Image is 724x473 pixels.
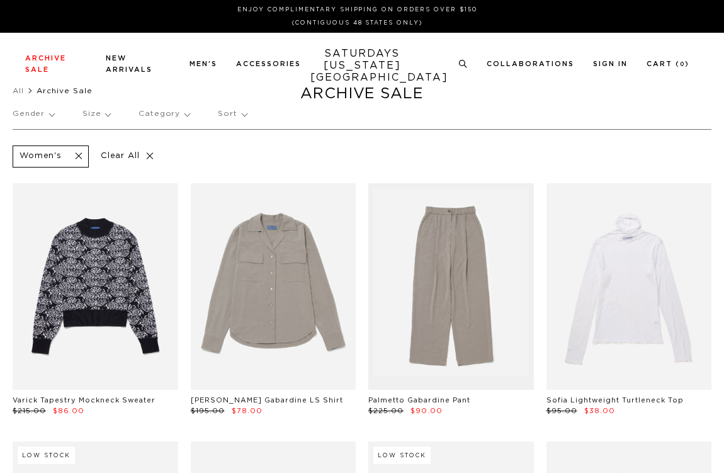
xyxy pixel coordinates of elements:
span: $95.00 [546,407,577,414]
a: Men's [189,60,217,67]
a: Varick Tapestry Mockneck Sweater [13,397,156,404]
p: Gender [13,100,54,128]
a: SATURDAYS[US_STATE][GEOGRAPHIC_DATA] [310,48,414,84]
span: $215.00 [13,407,46,414]
a: New Arrivals [106,55,152,73]
p: Category [139,100,189,128]
span: $90.00 [410,407,443,414]
p: (Contiguous 48 States Only) [30,18,684,28]
a: Sofia Lightweight Turtleneck Top [546,397,684,404]
p: Sort [218,100,246,128]
p: Clear All [95,145,160,168]
a: All [13,87,24,94]
div: Low Stock [18,447,75,464]
a: Archive Sale [25,55,66,73]
a: Collaborations [487,60,574,67]
span: $86.00 [53,407,84,414]
a: [PERSON_NAME] Gabardine LS Shirt [191,397,343,404]
small: 0 [680,62,685,67]
span: Archive Sale [37,87,93,94]
span: $78.00 [232,407,263,414]
div: Low Stock [373,447,431,464]
span: $38.00 [584,407,615,414]
span: $195.00 [191,407,225,414]
a: Sign In [593,60,628,67]
p: Women's [20,151,62,162]
a: Accessories [236,60,301,67]
a: Cart (0) [647,60,689,67]
p: Enjoy Complimentary Shipping on Orders Over $150 [30,5,684,14]
span: $225.00 [368,407,404,414]
a: Palmetto Gabardine Pant [368,397,470,404]
p: Size [82,100,110,128]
